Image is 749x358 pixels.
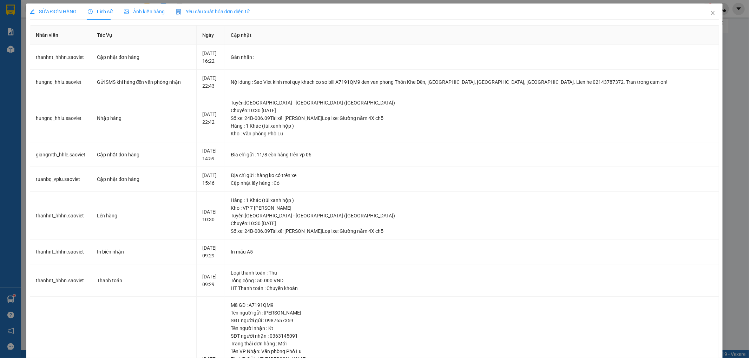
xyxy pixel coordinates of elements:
[30,192,91,240] td: thanhnt_hhhn.saoviet
[30,9,35,14] span: edit
[30,142,91,167] td: giangmth_hhlc.saoviet
[4,41,57,52] h2: PIJA6946
[231,301,713,309] div: Mã GD : A7191QM9
[231,269,713,277] div: Loại thanh toán : Thu
[202,49,219,65] div: [DATE] 16:22
[91,26,197,45] th: Tác Vụ
[97,175,191,183] div: Cập nhật đơn hàng
[97,248,191,256] div: In biên nhận
[30,45,91,70] td: thanhnt_hhhn.saoviet
[231,277,713,284] div: Tổng cộng : 50.000 VND
[30,9,77,14] span: SỬA ĐƠN HÀNG
[231,53,713,61] div: Gán nhãn :
[231,340,713,347] div: Trạng thái đơn hàng : Mới
[97,277,191,284] div: Thanh toán
[88,9,93,14] span: clock-circle
[231,196,713,204] div: Hàng : 1 Khác (túi xanh hộp )
[30,167,91,192] td: tuanbq_vplu.saoviet
[225,26,719,45] th: Cập nhật
[30,264,91,297] td: thanhnt_hhhn.saoviet
[231,171,713,179] div: Địa chỉ gửi : hàng ko có trên xe
[202,208,219,223] div: [DATE] 10:30
[231,130,713,137] div: Kho : Văn phòng Phố Lu
[94,6,170,17] b: [DOMAIN_NAME]
[231,309,713,317] div: Tên người gửi : [PERSON_NAME]
[176,9,250,14] span: Yêu cầu xuất hóa đơn điện tử
[176,9,182,15] img: icon
[202,147,219,162] div: [DATE] 14:59
[231,212,713,235] div: Tuyến : [GEOGRAPHIC_DATA] - [GEOGRAPHIC_DATA] ([GEOGRAPHIC_DATA]) Chuyến: 10:30 [DATE] Số xe: 24B...
[197,26,225,45] th: Ngày
[202,273,219,288] div: [DATE] 09:29
[231,179,713,187] div: Cập nhật lấy hàng : Có
[231,151,713,158] div: Địa chỉ gửi : 11/8 còn hàng trên vp 06
[37,41,130,89] h1: Giao dọc đường
[97,53,191,61] div: Cập nhật đơn hàng
[202,244,219,259] div: [DATE] 09:29
[231,122,713,130] div: Hàng : 1 Khác (túi xanh hộp )
[710,10,716,16] span: close
[30,26,91,45] th: Nhân viên
[231,324,713,332] div: Tên người nhận : Kt
[124,9,165,14] span: Ảnh kiện hàng
[30,94,91,142] td: hungnq_hhlu.saoviet
[231,248,713,256] div: In mẫu A5
[202,74,219,90] div: [DATE] 22:43
[97,212,191,219] div: Lên hàng
[202,110,219,126] div: [DATE] 22:42
[97,114,191,122] div: Nhập hàng
[231,284,713,292] div: HT Thanh toán : Chuyển khoản
[703,4,723,23] button: Close
[202,171,219,187] div: [DATE] 15:46
[97,78,191,86] div: Gửi SMS khi hàng đến văn phòng nhận
[4,6,39,41] img: logo.jpg
[231,317,713,324] div: SĐT người gửi : 0987657359
[231,78,713,86] div: Nội dung : Sao Viet kinh moi quy khach co so bill A7191QM9 den van phong Thôn Khe Đền, [GEOGRAPHI...
[231,347,713,355] div: Tên VP Nhận: Văn phòng Phố Lu
[231,204,713,212] div: Kho : VP 7 [PERSON_NAME]
[30,70,91,95] td: hungnq_hhlu.saoviet
[30,239,91,264] td: thanhnt_hhhn.saoviet
[124,9,129,14] span: picture
[88,9,113,14] span: Lịch sử
[231,332,713,340] div: SĐT người nhận : 0363145091
[42,16,86,28] b: Sao Việt
[97,151,191,158] div: Cập nhật đơn hàng
[231,99,713,122] div: Tuyến : [GEOGRAPHIC_DATA] - [GEOGRAPHIC_DATA] ([GEOGRAPHIC_DATA]) Chuyến: 10:30 [DATE] Số xe: 24B...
